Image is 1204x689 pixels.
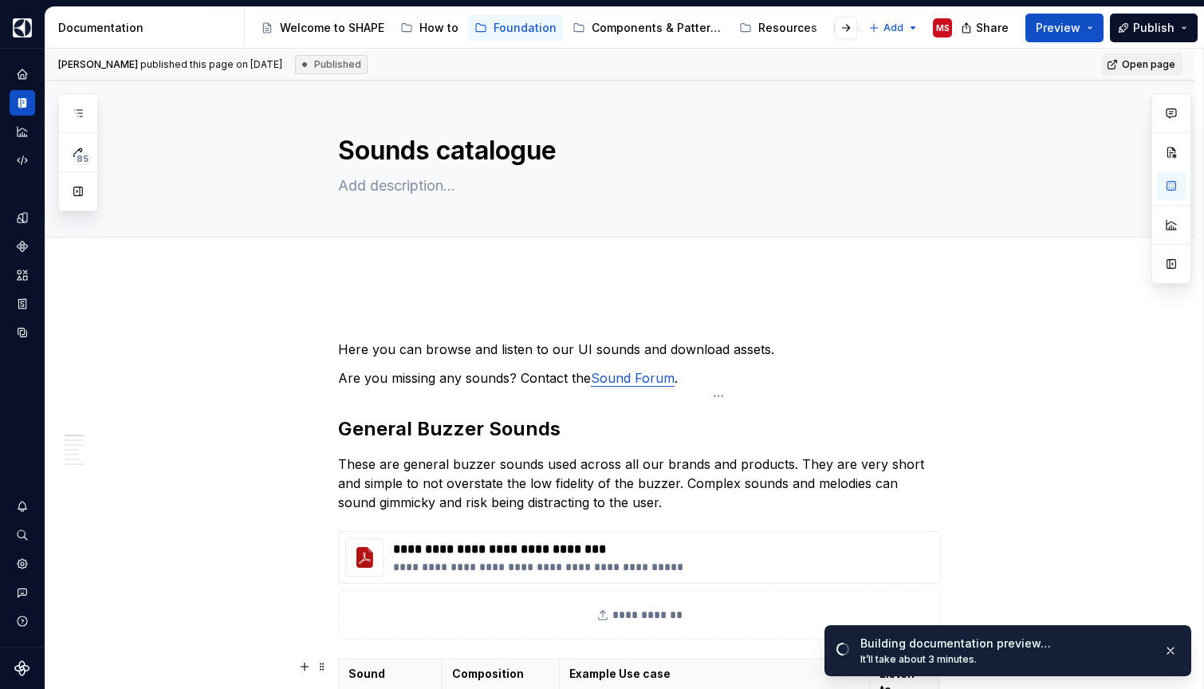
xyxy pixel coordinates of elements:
div: Welcome to SHAPE [280,20,384,36]
p: Composition [452,666,549,682]
div: It’ll take about 3 minutes. [860,653,1151,666]
div: Documentation [58,20,238,36]
a: Foundation [468,15,563,41]
button: Share [953,14,1019,42]
span: Open page [1122,58,1175,71]
p: Are you missing any sounds? Contact the . [338,368,941,388]
span: 85 [74,152,91,165]
a: Components & Patterns [566,15,730,41]
a: Assets [10,262,35,288]
a: Sound Forum [591,370,675,386]
button: Search ⌘K [10,522,35,548]
span: Preview [1036,20,1080,36]
button: Add [864,17,923,39]
a: Settings [10,551,35,577]
div: Components & Patterns [592,20,723,36]
button: Preview [1025,14,1104,42]
a: Welcome to SHAPE [254,15,391,41]
p: Sound [348,666,432,682]
button: Publish [1110,14,1198,42]
div: Building documentation preview… [860,636,1151,652]
a: Code automation [10,148,35,173]
textarea: Sounds catalogue [335,132,938,170]
svg: Supernova Logo [14,660,30,676]
a: Design tokens [10,205,35,230]
p: These are general buzzer sounds used across all our brands and products. They are very short and ... [338,455,941,512]
a: Analytics [10,119,35,144]
span: Add [883,22,903,34]
div: Published [295,55,368,74]
div: How to [419,20,458,36]
a: How to [394,15,465,41]
div: MS [936,22,950,34]
span: Share [976,20,1009,36]
h2: General Buzzer Sounds [338,416,941,442]
p: Example Use case [569,666,860,682]
span: published this page on [DATE] [58,58,282,71]
button: Notifications [10,494,35,519]
a: Components [10,234,35,259]
div: Foundation [494,20,557,36]
button: Contact support [10,580,35,605]
img: 1131f18f-9b94-42a4-847a-eabb54481545.png [13,18,32,37]
a: Storybook stories [10,291,35,317]
span: [PERSON_NAME] [58,58,138,70]
p: Here you can browse and listen to our UI sounds and download assets. [338,340,941,359]
div: Page tree [254,12,860,44]
a: Documentation [10,90,35,116]
span: Publish [1133,20,1174,36]
div: Resources [758,20,817,36]
a: Resources [733,15,824,41]
a: Data sources [10,320,35,345]
a: Open page [1102,53,1182,76]
a: Home [10,61,35,87]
